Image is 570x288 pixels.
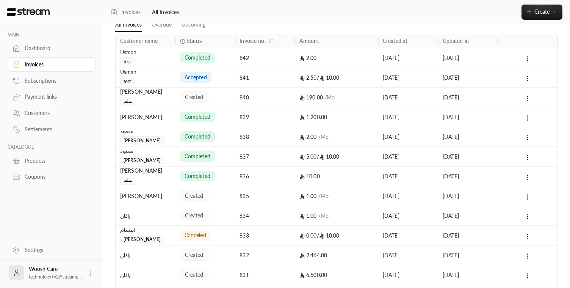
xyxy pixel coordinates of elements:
[240,206,290,225] div: 834
[25,126,86,133] div: Settlements
[443,147,493,166] div: [DATE]
[383,88,434,107] div: [DATE]
[120,176,136,185] span: سلم
[299,74,319,81] span: 2.50 /
[185,93,204,101] span: created
[443,88,493,107] div: [DATE]
[120,246,171,265] div: راكان
[185,74,207,81] span: accepted
[443,167,493,186] div: [DATE]
[443,38,469,44] div: Updated at
[383,38,407,44] div: Created at
[6,8,50,16] img: Logo
[240,167,290,186] div: 836
[8,242,96,257] a: Settings
[443,48,493,68] div: [DATE]
[185,133,210,140] span: completed
[25,44,86,52] div: Dashboard
[383,206,434,225] div: [DATE]
[185,192,204,200] span: created
[443,226,493,245] div: [DATE]
[299,226,374,245] div: 10.00
[25,77,86,85] div: Subscriptions
[299,232,319,239] span: 0.00 /
[383,186,434,206] div: [DATE]
[383,167,434,186] div: [DATE]
[240,265,290,285] div: 831
[25,93,86,101] div: Payment links
[120,265,171,285] div: راكان
[8,170,96,184] a: Coupons
[240,226,290,245] div: 833
[299,107,374,127] div: 1,200.00
[182,18,205,31] a: Upcoming
[120,97,136,106] span: سلم
[240,68,290,87] div: 841
[240,127,290,146] div: 838
[186,37,202,45] span: Status
[299,88,374,107] div: 190.00
[299,265,374,285] div: 6,600.00
[383,246,434,265] div: [DATE]
[120,186,171,206] div: [PERSON_NAME]
[443,206,493,225] div: [DATE]
[8,73,96,88] a: Subscriptions
[185,251,204,259] span: created
[185,271,204,279] span: created
[120,226,171,234] div: ابتسام
[299,153,319,160] span: 5.00 /
[185,231,206,239] span: canceled
[318,134,329,140] span: / Mo
[152,8,179,16] p: All Invoices
[120,167,171,175] div: [PERSON_NAME]
[299,147,374,166] div: 10.00
[120,136,164,145] span: [PERSON_NAME]
[111,8,141,16] a: Invoices
[185,212,204,219] span: created
[185,113,210,121] span: completed
[240,246,290,265] div: 832
[8,122,96,137] a: Settlements
[25,61,86,68] div: Invoices
[25,173,86,181] div: Coupons
[521,5,562,20] button: Create
[240,88,290,107] div: 840
[534,8,550,15] span: Create
[324,94,335,101] span: / Mo
[443,246,493,265] div: [DATE]
[240,107,290,127] div: 839
[185,153,210,160] span: completed
[120,48,171,57] div: Usman
[443,127,493,146] div: [DATE]
[8,144,96,150] p: CATALOGUE
[29,265,82,280] div: Woosh Care
[120,156,164,165] span: [PERSON_NAME]
[111,8,179,16] nav: breadcrumb
[383,265,434,285] div: [DATE]
[383,48,434,68] div: [DATE]
[120,107,171,127] div: [PERSON_NAME]
[120,88,171,96] div: [PERSON_NAME]
[299,167,374,186] div: 10.00
[383,68,434,87] div: [DATE]
[299,206,374,225] div: 1.00
[299,48,374,68] div: 2.00
[152,18,172,31] a: Overdue
[383,147,434,166] div: [DATE]
[8,90,96,104] a: Payment links
[299,127,374,146] div: 2.00
[240,186,290,206] div: 835
[120,127,171,135] div: سعود
[299,186,374,206] div: 1.00
[443,107,493,127] div: [DATE]
[120,38,158,44] div: Customer name
[115,18,142,32] a: All Invoices
[120,57,135,66] span: test
[443,265,493,285] div: [DATE]
[8,153,96,168] a: Products
[318,212,329,219] span: / Mo
[383,226,434,245] div: [DATE]
[120,206,171,225] div: راكان
[25,157,86,165] div: Products
[29,274,82,280] span: technology+v2@streamp...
